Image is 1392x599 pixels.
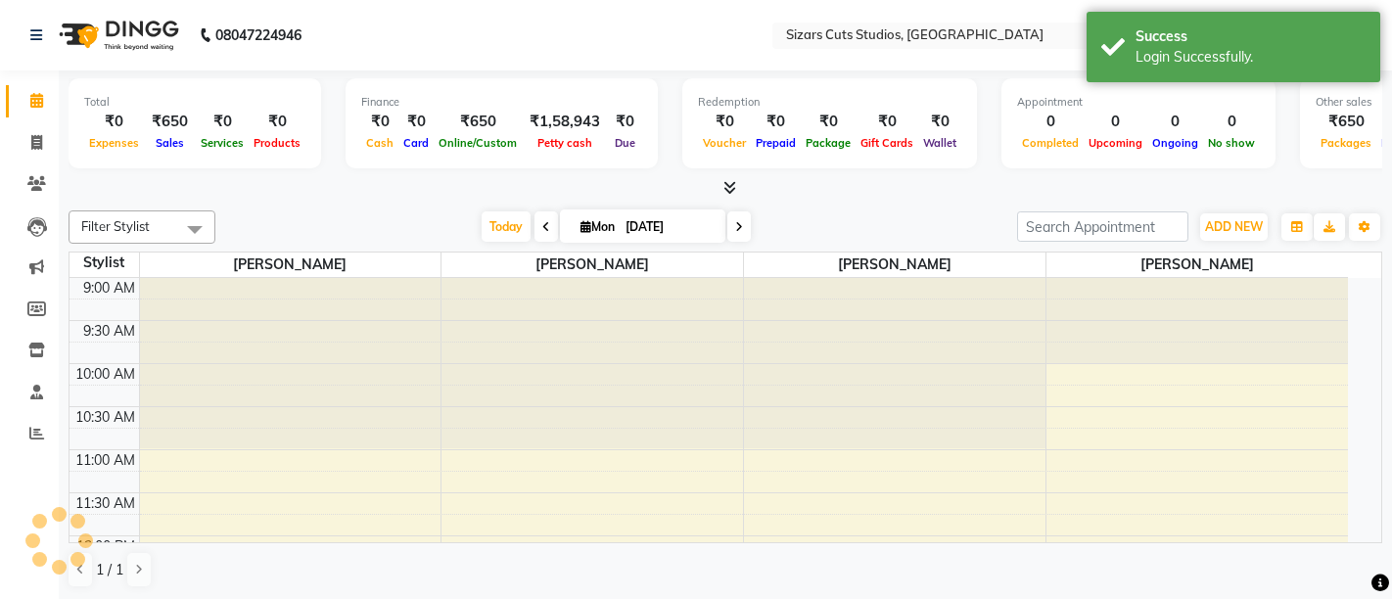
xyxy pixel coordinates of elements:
[608,111,642,133] div: ₹0
[1316,136,1376,150] span: Packages
[610,136,640,150] span: Due
[84,111,144,133] div: ₹0
[441,253,743,277] span: [PERSON_NAME]
[856,136,918,150] span: Gift Cards
[1084,111,1147,133] div: 0
[71,407,139,428] div: 10:30 AM
[1017,94,1260,111] div: Appointment
[1203,136,1260,150] span: No show
[744,253,1045,277] span: [PERSON_NAME]
[79,278,139,299] div: 9:00 AM
[361,94,642,111] div: Finance
[698,111,751,133] div: ₹0
[1203,111,1260,133] div: 0
[84,136,144,150] span: Expenses
[434,136,522,150] span: Online/Custom
[533,136,597,150] span: Petty cash
[1046,253,1348,277] span: [PERSON_NAME]
[918,136,961,150] span: Wallet
[71,450,139,471] div: 11:00 AM
[1205,219,1263,234] span: ADD NEW
[751,136,801,150] span: Prepaid
[72,536,139,557] div: 12:00 PM
[1136,47,1366,68] div: Login Successfully.
[1200,213,1268,241] button: ADD NEW
[361,111,398,133] div: ₹0
[50,8,184,63] img: logo
[79,321,139,342] div: 9:30 AM
[918,111,961,133] div: ₹0
[1147,136,1203,150] span: Ongoing
[1017,136,1084,150] span: Completed
[1136,26,1366,47] div: Success
[151,136,189,150] span: Sales
[801,111,856,133] div: ₹0
[81,218,150,234] span: Filter Stylist
[1147,111,1203,133] div: 0
[620,212,718,242] input: 2025-09-01
[196,136,249,150] span: Services
[71,493,139,514] div: 11:30 AM
[1084,136,1147,150] span: Upcoming
[196,111,249,133] div: ₹0
[522,111,608,133] div: ₹1,58,943
[698,136,751,150] span: Voucher
[84,94,305,111] div: Total
[434,111,522,133] div: ₹650
[70,253,139,273] div: Stylist
[361,136,398,150] span: Cash
[576,219,620,234] span: Mon
[140,253,441,277] span: [PERSON_NAME]
[801,136,856,150] span: Package
[398,111,434,133] div: ₹0
[71,364,139,385] div: 10:00 AM
[96,560,123,580] span: 1 / 1
[144,111,196,133] div: ₹650
[249,111,305,133] div: ₹0
[249,136,305,150] span: Products
[215,8,302,63] b: 08047224946
[482,211,531,242] span: Today
[1017,111,1084,133] div: 0
[698,94,961,111] div: Redemption
[398,136,434,150] span: Card
[1017,211,1188,242] input: Search Appointment
[856,111,918,133] div: ₹0
[751,111,801,133] div: ₹0
[1316,111,1376,133] div: ₹650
